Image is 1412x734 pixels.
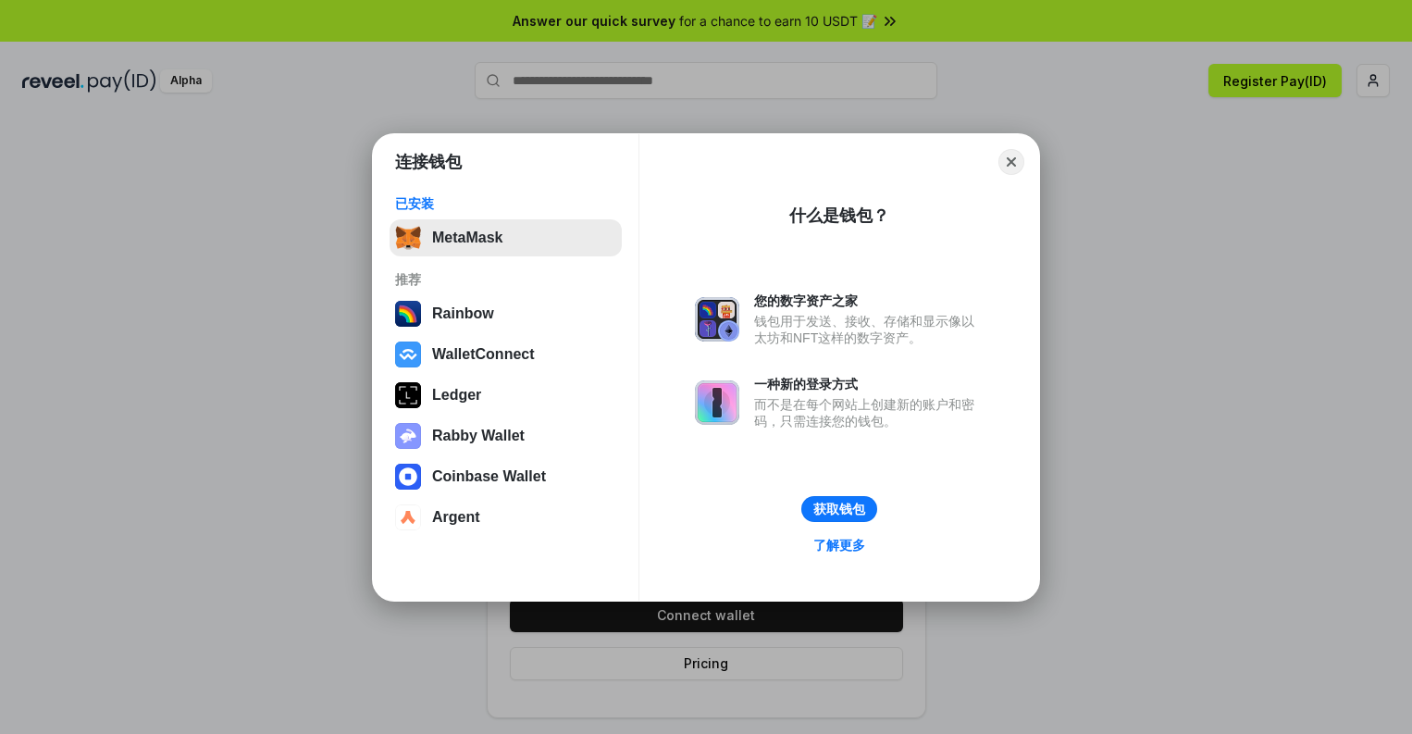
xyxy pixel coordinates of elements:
a: 了解更多 [802,533,876,557]
img: svg+xml,%3Csvg%20width%3D%2228%22%20height%3D%2228%22%20viewBox%3D%220%200%2028%2028%22%20fill%3D... [395,504,421,530]
img: svg+xml,%3Csvg%20xmlns%3D%22http%3A%2F%2Fwww.w3.org%2F2000%2Fsvg%22%20fill%3D%22none%22%20viewBox... [395,423,421,449]
div: MetaMask [432,230,502,246]
img: svg+xml,%3Csvg%20width%3D%22120%22%20height%3D%22120%22%20viewBox%3D%220%200%20120%20120%22%20fil... [395,301,421,327]
div: Argent [432,509,480,526]
img: svg+xml,%3Csvg%20width%3D%2228%22%20height%3D%2228%22%20viewBox%3D%220%200%2028%2028%22%20fill%3D... [395,342,421,367]
button: 获取钱包 [801,496,877,522]
div: Ledger [432,387,481,404]
div: 您的数字资产之家 [754,292,984,309]
div: 推荐 [395,271,616,288]
div: 钱包用于发送、接收、存储和显示像以太坊和NFT这样的数字资产。 [754,313,984,346]
img: svg+xml,%3Csvg%20xmlns%3D%22http%3A%2F%2Fwww.w3.org%2F2000%2Fsvg%22%20width%3D%2228%22%20height%3... [395,382,421,408]
h1: 连接钱包 [395,151,462,173]
button: Coinbase Wallet [390,458,622,495]
div: WalletConnect [432,346,535,363]
div: 什么是钱包？ [789,205,889,227]
div: Rainbow [432,305,494,322]
div: 已安装 [395,195,616,212]
button: Argent [390,499,622,536]
button: Close [998,149,1024,175]
img: svg+xml,%3Csvg%20xmlns%3D%22http%3A%2F%2Fwww.w3.org%2F2000%2Fsvg%22%20fill%3D%22none%22%20viewBox... [695,297,739,342]
div: 而不是在每个网站上创建新的账户和密码，只需连接您的钱包。 [754,396,984,429]
button: Rabby Wallet [390,417,622,454]
div: 一种新的登录方式 [754,376,984,392]
div: 了解更多 [813,537,865,554]
div: Coinbase Wallet [432,468,546,485]
button: Rainbow [390,295,622,332]
button: WalletConnect [390,336,622,373]
div: Rabby Wallet [432,428,525,444]
div: 获取钱包 [813,501,865,517]
img: svg+xml,%3Csvg%20fill%3D%22none%22%20height%3D%2233%22%20viewBox%3D%220%200%2035%2033%22%20width%... [395,225,421,251]
button: MetaMask [390,219,622,256]
img: svg+xml,%3Csvg%20width%3D%2228%22%20height%3D%2228%22%20viewBox%3D%220%200%2028%2028%22%20fill%3D... [395,464,421,490]
button: Ledger [390,377,622,414]
img: svg+xml,%3Csvg%20xmlns%3D%22http%3A%2F%2Fwww.w3.org%2F2000%2Fsvg%22%20fill%3D%22none%22%20viewBox... [695,380,739,425]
